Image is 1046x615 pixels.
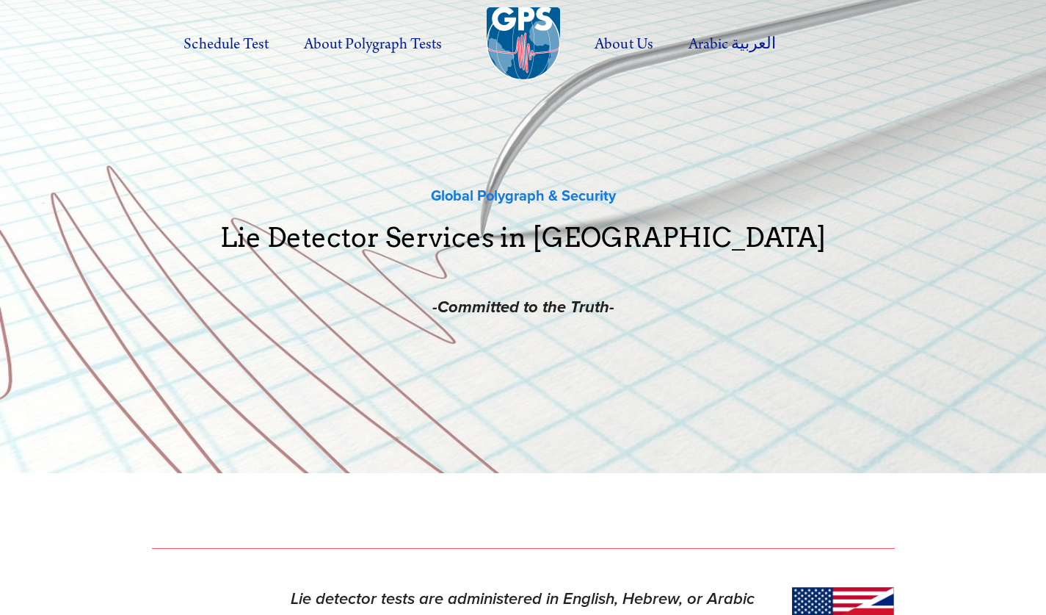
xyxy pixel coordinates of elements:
[578,24,669,65] label: About Us
[487,7,560,81] img: Global Polygraph & Security
[288,24,458,65] label: About Polygraph Tests
[431,184,616,206] strong: Global Polygraph & Security
[432,298,614,318] em: -Committed to the Truth-
[672,24,792,65] label: Arabic العربية
[167,24,284,65] a: Schedule Test
[152,224,895,277] h1: Lie Detector Services in [GEOGRAPHIC_DATA]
